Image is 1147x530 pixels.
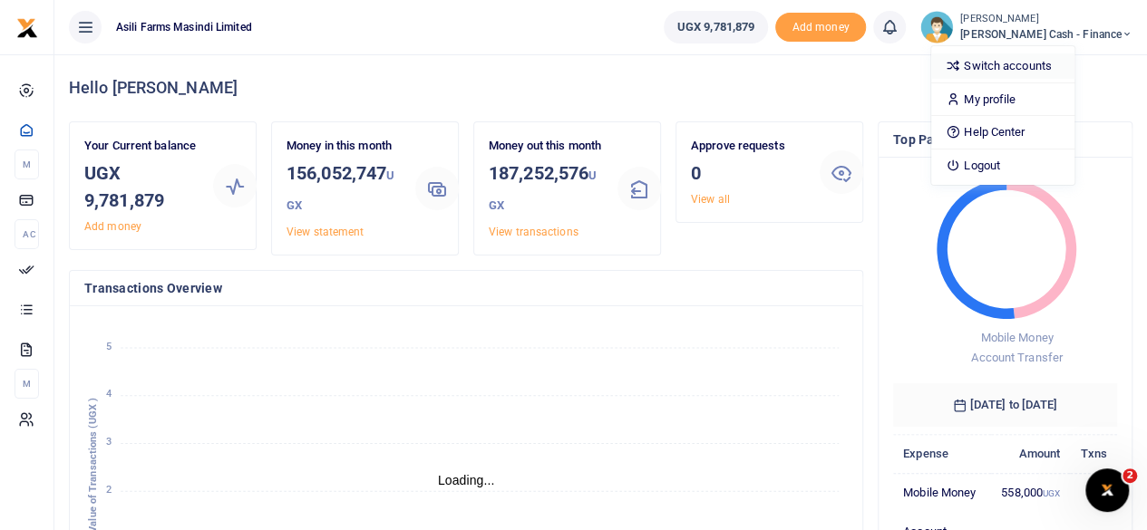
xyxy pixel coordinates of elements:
a: Logout [931,153,1074,178]
a: Switch accounts [931,53,1074,79]
span: UGX 9,781,879 [677,18,754,36]
p: Approve requests [691,137,805,156]
th: Expense [893,434,991,473]
span: 2 [1123,468,1137,483]
span: Add money [775,13,866,43]
a: Add money [775,19,866,33]
a: Add money [84,220,141,233]
span: Mobile Money [980,331,1053,344]
text: Loading... [438,473,495,487]
img: logo-small [16,17,38,39]
h4: Transactions Overview [84,278,848,298]
p: Money in this month [287,137,401,156]
li: M [15,149,39,179]
small: UGX [489,169,597,212]
li: Toup your wallet [775,13,866,43]
h4: Top Payments & Expenses [893,130,1117,149]
h4: Hello [PERSON_NAME] [69,78,1132,98]
p: Your Current balance [84,137,199,156]
td: 2 [1070,473,1117,512]
a: View all [691,193,730,206]
span: Account Transfer [971,351,1063,364]
small: [PERSON_NAME] [960,12,1132,27]
small: UGX [287,169,394,212]
li: M [15,369,39,399]
tspan: 4 [106,388,112,400]
small: UGX [1043,488,1060,498]
tspan: 5 [106,341,112,352]
th: Txns [1070,434,1117,473]
td: 558,000 [991,473,1070,512]
tspan: 2 [106,484,112,496]
img: profile-user [920,11,953,43]
li: Wallet ballance [656,11,775,43]
a: View statement [287,226,364,238]
span: Asili Farms Masindi Limited [109,19,259,35]
span: [PERSON_NAME] Cash - Finance [960,26,1132,43]
h3: 156,052,747 [287,159,401,219]
a: Help Center [931,120,1074,145]
iframe: Intercom live chat [1085,468,1129,512]
h6: [DATE] to [DATE] [893,383,1117,427]
a: My profile [931,87,1074,112]
a: logo-small logo-large logo-large [16,20,38,34]
a: UGX 9,781,879 [664,11,768,43]
th: Amount [991,434,1070,473]
a: View transactions [489,226,578,238]
li: Ac [15,219,39,249]
td: Mobile Money [893,473,991,512]
h3: 0 [691,159,805,187]
p: Money out this month [489,137,603,156]
h3: UGX 9,781,879 [84,159,199,214]
h3: 187,252,576 [489,159,603,219]
a: profile-user [PERSON_NAME] [PERSON_NAME] Cash - Finance [920,11,1132,43]
tspan: 3 [106,436,112,448]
